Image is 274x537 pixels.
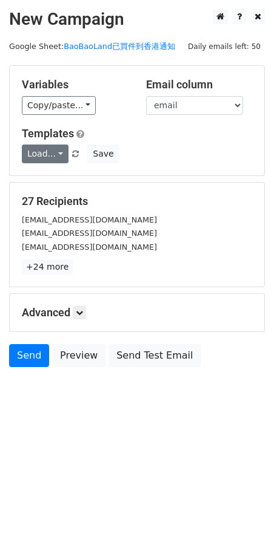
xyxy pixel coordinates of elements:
[22,242,157,252] small: [EMAIL_ADDRESS][DOMAIN_NAME]
[109,344,201,367] a: Send Test Email
[87,145,119,163] button: Save
[22,96,96,115] a: Copy/paste...
[184,42,265,51] a: Daily emails left: 50
[64,42,175,51] a: BaoBaoLand已買件到香港通知
[22,229,157,238] small: [EMAIL_ADDRESS][DOMAIN_NAME]
[22,195,252,208] h5: 27 Recipients
[22,127,74,140] a: Templates
[52,344,105,367] a: Preview
[22,259,73,275] a: +24 more
[9,42,175,51] small: Google Sheet:
[22,145,68,163] a: Load...
[146,78,252,91] h5: Email column
[9,9,265,30] h2: New Campaign
[213,479,274,537] iframe: Chat Widget
[22,306,252,319] h5: Advanced
[22,215,157,224] small: [EMAIL_ADDRESS][DOMAIN_NAME]
[184,40,265,53] span: Daily emails left: 50
[22,78,128,91] h5: Variables
[9,344,49,367] a: Send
